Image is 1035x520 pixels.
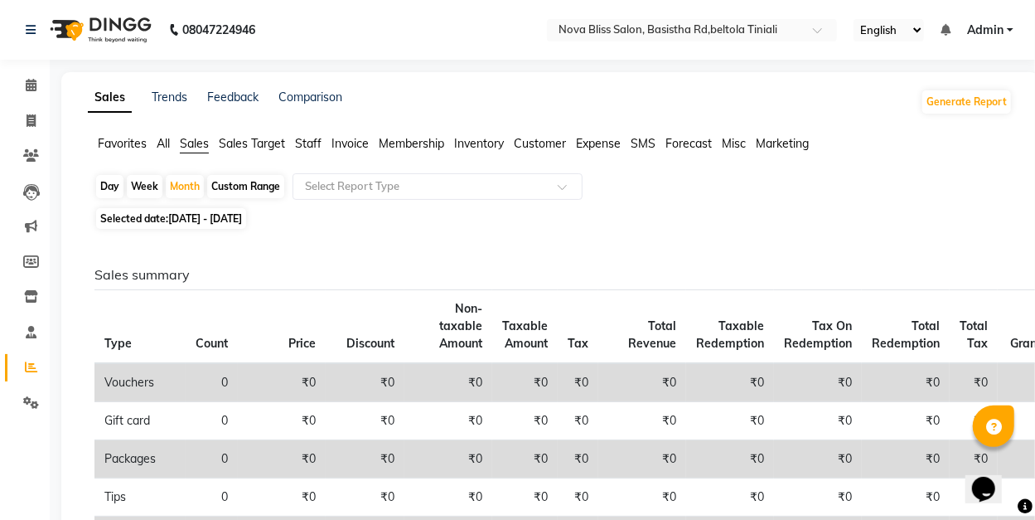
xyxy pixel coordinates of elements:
[686,363,774,402] td: ₹0
[98,136,147,151] span: Favorites
[965,454,1018,503] iframe: chat widget
[196,336,228,351] span: Count
[166,175,204,198] div: Month
[862,402,950,440] td: ₹0
[238,479,326,517] td: ₹0
[686,440,774,479] td: ₹0
[219,136,285,151] span: Sales Target
[576,136,621,151] span: Expense
[950,479,998,517] td: ₹0
[598,440,686,479] td: ₹0
[439,301,482,351] span: Non-taxable Amount
[94,402,186,440] td: Gift card
[568,336,588,351] span: Tax
[207,175,284,198] div: Custom Range
[326,402,404,440] td: ₹0
[862,363,950,402] td: ₹0
[862,440,950,479] td: ₹0
[326,363,404,402] td: ₹0
[950,363,998,402] td: ₹0
[180,136,209,151] span: Sales
[492,479,558,517] td: ₹0
[558,440,598,479] td: ₹0
[686,479,774,517] td: ₹0
[502,318,548,351] span: Taxable Amount
[404,479,492,517] td: ₹0
[96,208,246,229] span: Selected date:
[331,136,369,151] span: Invoice
[950,402,998,440] td: ₹0
[94,479,186,517] td: Tips
[950,440,998,479] td: ₹0
[104,336,132,351] span: Type
[346,336,394,351] span: Discount
[238,440,326,479] td: ₹0
[326,440,404,479] td: ₹0
[492,363,558,402] td: ₹0
[967,22,1004,39] span: Admin
[186,363,238,402] td: 0
[492,440,558,479] td: ₹0
[774,440,862,479] td: ₹0
[152,90,187,104] a: Trends
[94,267,999,283] h6: Sales summary
[404,363,492,402] td: ₹0
[774,363,862,402] td: ₹0
[598,479,686,517] td: ₹0
[686,402,774,440] td: ₹0
[862,479,950,517] td: ₹0
[182,7,255,53] b: 08047224946
[94,363,186,402] td: Vouchers
[127,175,162,198] div: Week
[722,136,746,151] span: Misc
[94,440,186,479] td: Packages
[774,479,862,517] td: ₹0
[238,363,326,402] td: ₹0
[186,479,238,517] td: 0
[278,90,342,104] a: Comparison
[288,336,316,351] span: Price
[157,136,170,151] span: All
[774,402,862,440] td: ₹0
[326,479,404,517] td: ₹0
[514,136,566,151] span: Customer
[207,90,259,104] a: Feedback
[404,402,492,440] td: ₹0
[295,136,322,151] span: Staff
[696,318,764,351] span: Taxable Redemption
[631,136,655,151] span: SMS
[558,402,598,440] td: ₹0
[96,175,123,198] div: Day
[168,212,242,225] span: [DATE] - [DATE]
[756,136,809,151] span: Marketing
[492,402,558,440] td: ₹0
[454,136,504,151] span: Inventory
[238,402,326,440] td: ₹0
[628,318,676,351] span: Total Revenue
[598,402,686,440] td: ₹0
[42,7,156,53] img: logo
[558,363,598,402] td: ₹0
[379,136,444,151] span: Membership
[404,440,492,479] td: ₹0
[598,363,686,402] td: ₹0
[88,83,132,113] a: Sales
[665,136,712,151] span: Forecast
[922,90,1011,114] button: Generate Report
[784,318,852,351] span: Tax On Redemption
[186,440,238,479] td: 0
[558,479,598,517] td: ₹0
[186,402,238,440] td: 0
[960,318,988,351] span: Total Tax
